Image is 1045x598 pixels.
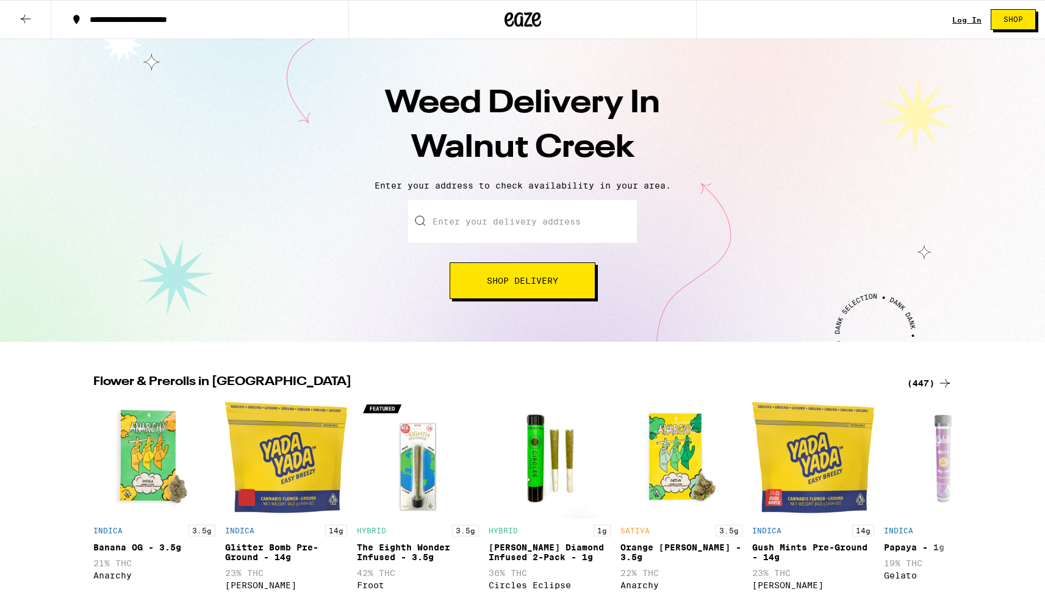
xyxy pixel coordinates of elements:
p: 14g [325,525,347,536]
button: Shop [991,9,1036,30]
div: Papaya - 1g [884,542,1006,552]
button: Shop Delivery [450,262,595,299]
div: Log In [952,16,982,24]
h1: Weed Delivery In [309,82,736,171]
p: 19% THC [884,558,1006,568]
div: Open page for The Eighth Wonder Infused - 3.5g from Froot [357,397,479,596]
p: INDICA [884,527,913,535]
p: INDICA [93,527,123,535]
div: Gush Mints Pre-Ground - 14g [752,542,874,562]
p: INDICA [752,527,781,535]
div: Open page for Glitter Bomb Pre-Ground - 14g from Yada Yada [225,397,347,596]
div: [PERSON_NAME] Diamond Infused 2-Pack - 1g [489,542,611,562]
h2: Flower & Prerolls in [GEOGRAPHIC_DATA] [93,376,892,391]
p: 23% THC [225,568,347,578]
div: Orange [PERSON_NAME] - 3.5g [620,542,742,562]
p: 22% THC [620,568,742,578]
p: 1g [594,525,611,536]
p: 23% THC [752,568,874,578]
p: 3.5g [452,525,479,536]
div: Glitter Bomb Pre-Ground - 14g [225,542,347,562]
p: 14g [852,525,874,536]
img: Anarchy - Banana OG - 3.5g [93,397,215,519]
p: SATIVA [620,527,650,535]
div: Open page for Banana OG - 3.5g from Anarchy [93,397,215,596]
div: Anarchy [620,580,742,590]
div: [PERSON_NAME] [752,580,874,590]
div: Gelato [884,571,1006,580]
div: Circles Eclipse [489,580,611,590]
div: Anarchy [93,571,215,580]
p: 42% THC [357,568,479,578]
div: Froot [357,580,479,590]
p: HYBRID [489,527,518,535]
p: Enter your address to check availability in your area. [12,181,1033,190]
span: Shop [1004,16,1023,23]
img: Yada Yada - Gush Mints Pre-Ground - 14g [752,397,874,519]
p: 21% THC [93,558,215,568]
span: Shop Delivery [487,276,558,285]
div: The Eighth Wonder Infused - 3.5g [357,542,479,562]
div: Open page for Runtz Diamond Infused 2-Pack - 1g from Circles Eclipse [489,397,611,596]
div: Banana OG - 3.5g [93,542,215,552]
div: Open page for Papaya - 1g from Gelato [884,397,1006,596]
div: Open page for Orange Runtz - 3.5g from Anarchy [620,397,742,596]
p: HYBRID [357,527,386,535]
span: Walnut Creek [411,132,634,164]
img: Yada Yada - Glitter Bomb Pre-Ground - 14g [225,397,347,519]
img: Anarchy - Orange Runtz - 3.5g [620,397,742,519]
p: 3.5g [716,525,742,536]
a: (447) [907,376,952,391]
p: 3.5g [189,525,215,536]
img: Froot - The Eighth Wonder Infused - 3.5g [357,397,479,519]
div: [PERSON_NAME] [225,580,347,590]
p: INDICA [225,527,254,535]
input: Enter your delivery address [408,200,637,243]
div: Open page for Gush Mints Pre-Ground - 14g from Yada Yada [752,397,874,596]
img: Circles Eclipse - Runtz Diamond Infused 2-Pack - 1g [489,397,611,519]
img: Gelato - Papaya - 1g [884,397,1006,519]
p: 36% THC [489,568,611,578]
